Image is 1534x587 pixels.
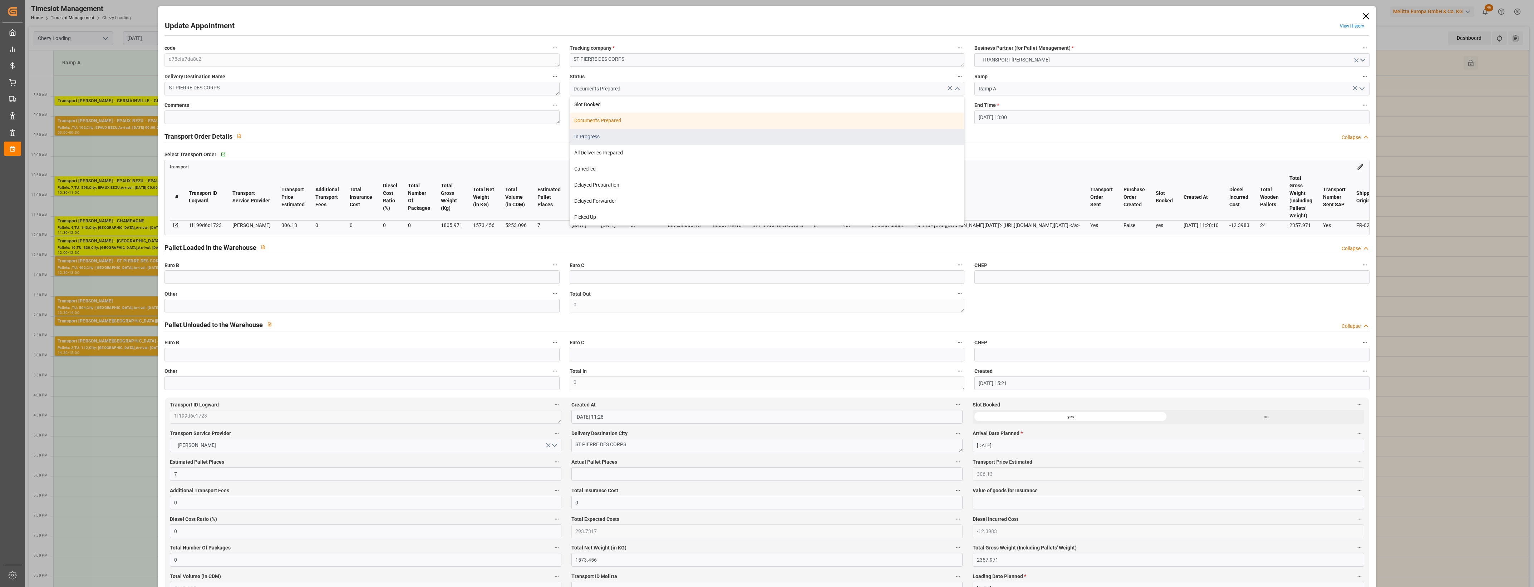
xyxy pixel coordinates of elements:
div: [DATE] 11:28:10 [1184,221,1219,230]
th: Diesel Cost Ratio (%) [378,174,403,220]
div: 0 [408,221,430,230]
button: Total Net Weight (in KG) [953,543,963,552]
th: Created At [1178,174,1224,220]
span: Total Net Weight (in KG) [571,544,626,552]
h2: Update Appointment [165,20,235,32]
span: Trucking company [570,44,615,52]
span: Total Gross Weight (Including Pallets' Weight) [973,544,1077,552]
input: DD-MM-YYYY HH:MM [571,410,963,424]
th: Transport Service Provider [227,174,276,220]
span: Status [570,73,585,80]
span: CHEP [974,262,987,269]
span: Total Volume (in CDM) [170,573,221,580]
textarea: d78efa7da8c2 [164,53,559,67]
input: DD-MM-YYYY HH:MM [974,376,1369,390]
span: End Time [974,102,999,109]
div: Delayed Preparation [570,177,964,193]
th: Slot Booked [1150,174,1178,220]
span: transport [170,164,189,169]
div: -12.3983 [1229,221,1249,230]
span: Value of goods for Insurance [973,487,1038,494]
span: Comments [164,102,189,109]
span: Total Number Of Packages [170,544,231,552]
button: Arrival Date Planned * [1355,429,1364,438]
span: Diesel Incurred Cost [973,516,1018,523]
textarea: ST PIERRE DES CORPS [164,82,559,95]
div: no [1168,410,1364,424]
div: Collapse [1342,245,1361,252]
div: 1573.456 [473,221,495,230]
button: Created At [953,400,963,409]
button: Value of goods for Insurance [1355,486,1364,495]
span: Total In [570,368,587,375]
h2: Pallet Unloaded to the Warehouse [164,320,263,330]
textarea: ST PIERRE DES CORPS [571,439,963,452]
div: All Deliveries Prepared [570,145,964,161]
th: Transport ID Logward [183,174,227,220]
span: Transport Service Provider [170,430,231,437]
button: Total Insurance Cost [953,486,963,495]
button: Trucking company * [955,43,964,53]
button: Business Partner (for Pallet Management) * [1360,43,1370,53]
th: Total Gross Weight (Including Pallets' Weight) [1284,174,1318,220]
button: Euro B [550,338,560,347]
th: Diesel Incurred Cost [1224,174,1255,220]
div: 0 [350,221,372,230]
button: Slot Booked [1355,400,1364,409]
button: Estimated Pallet Places [552,457,561,467]
button: View description [232,129,246,143]
button: open menu [1356,83,1367,94]
textarea: 0 [570,299,964,312]
button: Total Gross Weight (Including Pallets' Weight) [1355,543,1364,552]
button: Euro C [955,338,964,347]
span: Select Transport Order [164,151,216,158]
div: FR-02570 [1356,221,1378,230]
div: 2357.971 [1289,221,1312,230]
a: transport [170,163,189,169]
div: Picked Up [570,209,964,225]
div: 306.13 [281,221,305,230]
button: Comments [550,100,560,110]
span: Loading Date Planned [973,573,1026,580]
div: 24 [1260,221,1279,230]
div: 1805.971 [441,221,462,230]
button: Status [955,72,964,81]
div: 7 [537,221,561,230]
input: Type to search/select [974,82,1369,95]
h2: Transport Order Details [164,132,232,141]
th: Additional Transport Fees [310,174,344,220]
th: Total Net Weight (in KG) [468,174,500,220]
span: Actual Pallet Places [571,458,617,466]
div: Collapse [1342,322,1361,330]
input: DD-MM-YYYY [973,439,1364,452]
button: Diesel Incurred Cost [1355,514,1364,524]
div: 0 [383,221,397,230]
th: Total Number Of Packages [403,174,436,220]
span: Ramp [974,73,988,80]
span: Slot Booked [973,401,1000,409]
th: Loading Date Planned [566,174,596,220]
button: code [550,43,560,53]
th: Estimated Pallet Places [532,174,566,220]
input: DD-MM-YYYY HH:MM [974,110,1369,124]
span: Business Partner (for Pallet Management) [974,44,1074,52]
div: Yes [1090,221,1113,230]
button: Total Expected Costs [953,514,963,524]
button: close menu [951,83,962,94]
button: End Time * [1360,100,1370,110]
button: Transport Service Provider [552,429,561,438]
button: View description [263,317,276,331]
button: Additional Transport Fees [552,486,561,495]
span: Euro C [570,339,584,346]
div: Delayed Forwarder [570,193,964,209]
button: Delivery Destination Name [550,72,560,81]
button: Loading Date Planned * [1355,572,1364,581]
span: Transport ID Melitta [571,573,617,580]
button: Ramp [1360,72,1370,81]
button: open menu [974,53,1369,67]
button: Other [550,366,560,376]
div: False [1124,221,1145,230]
span: Created At [571,401,596,409]
a: View History [1340,24,1364,29]
button: Total In [955,366,964,376]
